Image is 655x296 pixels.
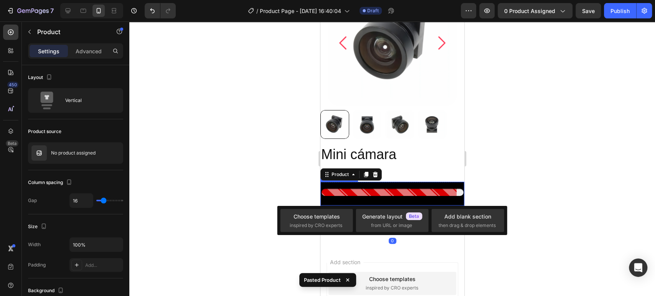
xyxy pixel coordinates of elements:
[294,212,340,220] div: Choose templates
[31,145,47,161] img: no image transparent
[51,150,96,156] p: No product assigned
[38,47,59,55] p: Settings
[6,140,18,146] div: Beta
[28,222,48,232] div: Size
[70,194,93,207] input: Auto
[498,3,573,18] button: 0 product assigned
[290,222,342,229] span: inspired by CRO experts
[50,6,54,15] p: 7
[367,7,379,14] span: Draft
[576,3,601,18] button: Save
[28,241,41,248] div: Width
[70,238,123,252] input: Auto
[28,72,54,83] div: Layout
[145,3,176,18] div: Undo/Redo
[3,3,57,18] button: 7
[76,47,102,55] p: Advanced
[85,262,121,269] div: Add...
[604,3,636,18] button: Publish
[256,7,258,15] span: /
[28,286,65,296] div: Background
[28,261,46,268] div: Padding
[37,27,102,36] p: Product
[362,212,422,220] div: Generate layout
[28,197,37,204] div: Gap
[582,8,595,14] span: Save
[304,276,341,284] p: Pasted Product
[260,7,341,15] span: Product Page - [DATE] 16:40:04
[65,92,112,109] div: Vertical
[371,222,412,229] span: from URL or image
[629,258,647,277] div: Open Intercom Messenger
[28,128,61,135] div: Product source
[7,82,18,88] div: 450
[610,7,630,15] div: Publish
[439,222,496,229] span: then drag & drop elements
[504,7,555,15] span: 0 product assigned
[28,178,74,188] div: Column spacing
[444,212,491,220] div: Add blank section
[320,21,464,296] iframe: Design area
